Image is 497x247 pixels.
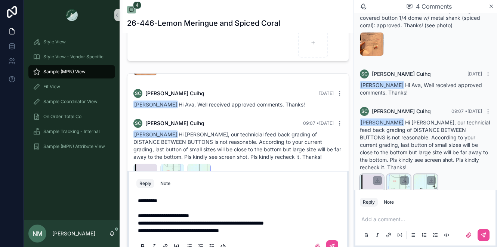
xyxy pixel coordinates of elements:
span: [PERSON_NAME] Cuihq [145,120,204,127]
a: Style View [28,35,115,49]
img: App logo [66,9,78,21]
span: Sample Tracking - Internal [43,129,100,135]
span: Style View - Vendor Specific [43,54,104,60]
span: 09:07 • [DATE] [303,120,334,126]
span: 4 [133,1,141,9]
button: Note [381,198,397,207]
span: Style View [43,39,66,45]
div: Note [384,199,394,205]
a: Sample (MPN) Attribute View [28,140,115,153]
a: Style View - Vendor Specific [28,50,115,64]
span: Hi [PERSON_NAME], our technicial feed back grading of DISTANCE BETWEEN BUTTONS is not reasonable.... [133,131,341,160]
a: Sample Coordinator View [28,95,115,108]
span: Hi Ava, Well received approved comments. Thanks! [360,82,482,96]
span: Sample (MPN) View [43,69,86,75]
h1: 26-446-Lemon Meringue and Spiced Coral [127,18,280,28]
span: [PERSON_NAME] [360,118,404,126]
span: SC [361,108,368,114]
button: 4 [127,6,136,15]
button: Reply [360,198,378,207]
span: SC [135,90,141,96]
div: Note [160,180,170,186]
span: [PERSON_NAME] [360,81,404,89]
a: Sample Tracking - Internal [28,125,115,138]
a: Sample (MPN) View [28,65,115,78]
span: [PERSON_NAME] Cuihq [372,108,431,115]
button: Note [157,179,173,188]
span: Fit View [43,84,60,90]
span: [PERSON_NAME] [133,130,178,138]
span: 4 Comments [416,2,452,11]
p: [PERSON_NAME] [52,230,95,237]
span: SC [135,120,141,126]
span: Sample Coordinator View [43,99,98,105]
span: NM [33,229,43,238]
span: [PERSON_NAME] [133,101,178,108]
div: scrollable content [24,30,120,163]
span: Hi Ava, Well received approved comments. Thanks! [133,101,305,108]
span: [DATE] [467,71,482,77]
span: [DATE] [319,90,334,96]
span: SC [361,71,368,77]
a: On Order Total Co [28,110,115,123]
span: Hi [PERSON_NAME], our technicial feed back grading of DISTANCE BETWEEN BUTTONS is not reasonable.... [360,119,490,170]
span: 09:07 • [DATE] [451,108,482,114]
button: Reply [136,179,154,188]
span: [PERSON_NAME] Cuihq [372,70,431,78]
span: [PERSON_NAME] Cuihq [145,90,204,97]
span: On Order Total Co [43,114,81,120]
a: Fit View [28,80,115,93]
span: Sample (MPN) Attribute View [43,143,105,149]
